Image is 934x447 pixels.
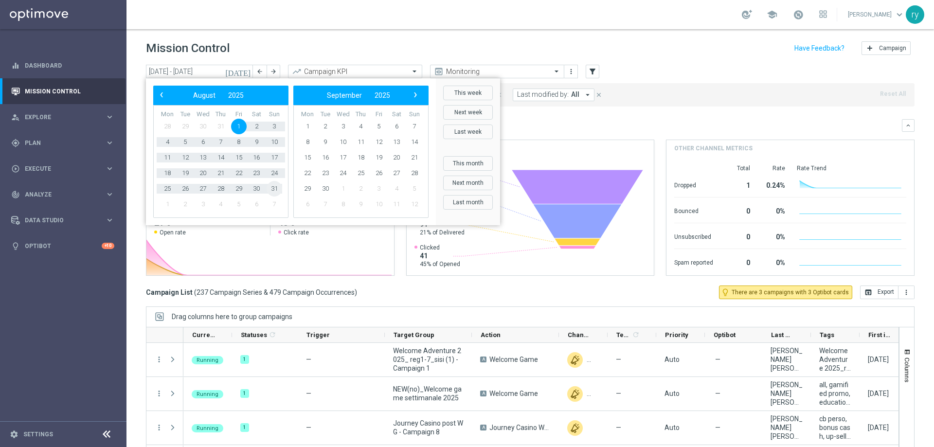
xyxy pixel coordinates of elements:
[370,110,388,119] th: weekday
[192,331,216,339] span: Current Status
[407,165,422,181] span: 28
[241,331,267,339] span: Statuses
[318,134,333,150] span: 9
[178,119,193,134] span: 29
[105,215,114,225] i: keyboard_arrow_right
[443,156,493,171] button: This month
[371,197,387,212] span: 10
[25,166,105,172] span: Execute
[213,181,229,197] span: 28
[902,119,915,132] button: keyboard_arrow_down
[567,386,583,402] div: Other
[407,134,422,150] span: 14
[213,150,229,165] span: 14
[25,217,105,223] span: Data Studio
[335,150,351,165] span: 17
[11,113,115,121] div: person_search Explore keyboard_arrow_right
[160,229,186,236] span: Open rate
[265,110,283,119] th: weekday
[23,431,53,437] a: Settings
[481,331,501,339] span: Action
[443,125,493,139] button: Last week
[187,89,222,102] button: August
[665,356,680,363] span: Auto
[11,139,115,147] button: gps_fixed Plan keyboard_arrow_right
[231,119,247,134] span: 1
[566,66,576,77] button: more_vert
[407,150,422,165] span: 21
[820,331,834,339] span: Tags
[300,181,315,197] span: 29
[674,202,713,218] div: Bounced
[318,165,333,181] span: 23
[420,251,460,260] span: 41
[762,228,785,244] div: 0%
[762,202,785,218] div: 0%
[318,197,333,212] span: 7
[195,197,211,212] span: 3
[898,286,915,299] button: more_vert
[860,286,898,299] button: open_in_browser Export
[443,195,493,210] button: Last month
[862,41,911,55] button: add Campaign
[725,254,750,269] div: 0
[434,67,444,76] i: preview
[155,423,163,432] i: more_vert
[762,164,785,172] div: Rate
[299,110,317,119] th: weekday
[11,190,20,199] i: track_changes
[249,134,264,150] span: 9
[11,242,115,250] div: lightbulb Optibot +10
[732,288,849,297] span: There are 3 campaigns with 3 Optibot cards
[195,150,211,165] span: 13
[193,91,216,99] span: August
[389,181,404,197] span: 4
[771,331,794,339] span: Last Modified By
[353,150,369,165] span: 18
[269,331,276,339] i: refresh
[334,110,352,119] th: weekday
[819,346,851,373] span: Welcome Adventure 2025_reg1-7, review exit criteria, Welcome Adventure 2025_ reg1-7_sisi (1)
[300,165,315,181] span: 22
[224,65,253,79] button: [DATE]
[409,89,422,101] span: ›
[267,134,282,150] span: 10
[721,288,730,297] i: lightbulb_outline
[489,423,551,432] span: Journey Casino W4 Fun bonus
[725,164,750,172] div: Total
[902,288,910,296] i: more_vert
[616,355,621,364] span: —
[771,380,803,407] div: Maria Grazia Garofalo
[213,119,229,134] span: 31
[388,110,406,119] th: weekday
[172,313,292,321] span: Drag columns here to group campaigns
[230,110,248,119] th: weekday
[715,389,720,398] span: —
[160,150,175,165] span: 11
[213,197,229,212] span: 4
[353,119,369,134] span: 4
[480,425,486,430] span: A
[267,197,282,212] span: 7
[225,67,251,76] i: [DATE]
[11,62,115,70] div: equalizer Dashboard
[355,288,357,297] span: )
[517,90,569,99] span: Last modified by:
[231,150,247,165] span: 15
[674,254,713,269] div: Spam reported
[725,228,750,244] div: 0
[674,177,713,192] div: Dropped
[632,331,640,339] i: refresh
[249,119,264,134] span: 2
[567,420,583,436] img: Other
[353,134,369,150] span: 11
[353,165,369,181] span: 25
[105,190,114,199] i: keyboard_arrow_right
[25,233,102,259] a: Optibot
[249,150,264,165] span: 16
[571,90,579,99] span: All
[11,191,115,198] button: track_changes Analyze keyboard_arrow_right
[407,181,422,197] span: 5
[156,89,281,102] bs-datepicker-navigation-view: ​ ​ ​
